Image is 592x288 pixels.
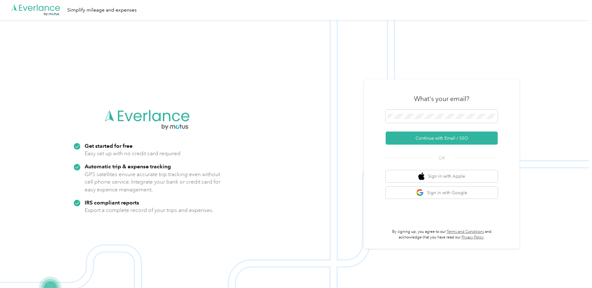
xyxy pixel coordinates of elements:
[431,155,453,161] span: OR
[85,163,171,170] strong: Automatic trip & expense tracking
[386,187,498,199] button: google logoSign in with Google
[386,170,498,182] button: apple logoSign in with Apple
[462,235,484,240] a: Privacy Policy
[414,94,469,103] h3: What's your email?
[85,170,221,194] p: GPS satellites ensure accurate trip tracking even without cell phone service. Integrate your bank...
[557,253,592,288] iframe: Everlance-gr Chat Button Frame
[85,199,139,206] strong: IRS compliant reports
[386,229,498,240] p: By signing up, you agree to our and acknowledge that you have read our .
[85,150,181,157] p: Easy set up with no credit card required
[85,142,133,149] strong: Get started for free
[85,206,214,214] p: Export a complete record of your trips and expenses.
[416,189,424,197] img: google logo
[447,229,484,234] a: Terms and Conditions
[418,172,425,180] img: apple logo
[67,6,137,14] div: Simplify mileage and expenses
[386,132,498,145] button: Continue with Email / SSO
